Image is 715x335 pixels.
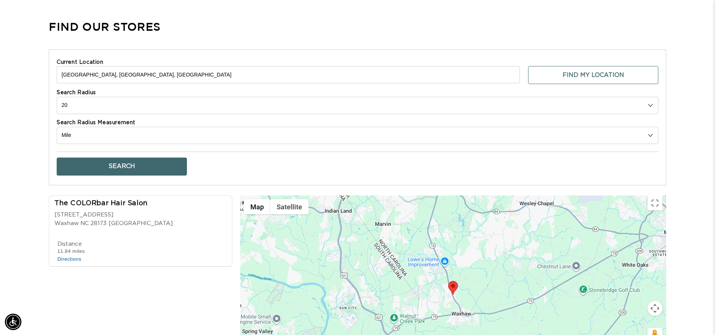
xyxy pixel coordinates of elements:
button: Show satellite imagery [270,199,309,214]
label: Search Radius [57,89,658,97]
span: NC [80,219,89,228]
input: Enter a location [57,66,520,83]
label: Current Location [57,59,658,66]
iframe: Chat Widget [677,299,715,335]
h1: Find Our Stores [49,19,161,35]
button: Search [57,158,187,176]
span: [GEOGRAPHIC_DATA] [108,219,173,228]
label: Search Radius Measurement [57,119,658,127]
button: Show street map [244,199,270,214]
div: The COLORbar Hair Salon [54,199,173,209]
div: Accessibility Menu [5,314,21,330]
span: Waxhaw [54,219,79,228]
a: Directions [57,256,81,262]
span: Distance [57,241,82,247]
button: Toggle fullscreen view [647,195,662,210]
span: 28173 [90,219,107,228]
span: [STREET_ADDRESS] [54,212,113,218]
button: Find My Location [528,66,658,84]
button: Map camera controls [647,301,662,316]
div: 11.84 miles [57,248,85,255]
